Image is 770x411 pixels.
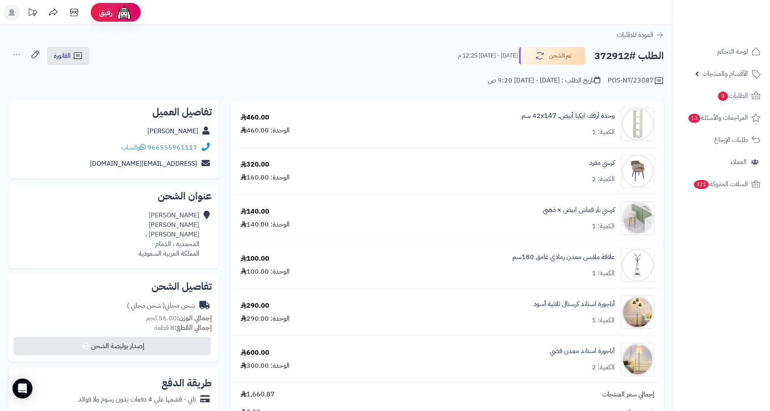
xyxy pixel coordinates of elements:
span: السلات المتروكة [693,178,748,190]
img: 1736343236-220202011324-90x90.jpg [621,296,654,329]
a: أباجورة استاند كرستال ثلاثية أسود [534,299,615,309]
span: المراجعات والأسئلة [688,112,748,124]
div: الكمية: 1 [592,222,615,231]
span: 321 [694,180,709,189]
span: طلبات الإرجاع [714,134,748,146]
div: الوحدة: 300.00 [241,361,290,371]
div: 100.00 [241,254,269,264]
img: 1735571169-110102210008-90x90.jpg [621,202,654,235]
a: [PERSON_NAME] [147,126,198,136]
img: 1726131781-%D8%B3%D8%B3%D8%B3%D8%B3-90x90.jpg [621,249,654,282]
a: العملاء [678,152,765,172]
div: الكمية: 2 [592,363,615,372]
a: أباجورة استاند معدن فضي [550,346,615,356]
small: 8 قطعة [154,323,212,333]
h2: طريقة الدفع [161,378,212,388]
div: تاريخ الطلب : [DATE] - [DATE] 9:20 ص [488,76,600,85]
span: 13 [688,114,700,123]
div: الكمية: 2 [592,174,615,184]
div: الوحدة: 160.00 [241,173,290,182]
span: العودة للطلبات [617,30,653,40]
div: Open Intercom Messenger [12,379,32,399]
div: الوحدة: 290.00 [241,314,290,324]
a: الفاتورة [47,47,89,65]
a: وحدة أرفف ايكيا أبيض, ‎42x147 سم‏ [522,111,615,121]
small: 56.00 كجم [146,313,212,323]
button: تم الشحن [519,47,586,65]
span: العملاء [730,156,747,168]
a: واتساب [121,142,146,152]
div: الوحدة: 140.00 [241,220,290,229]
strong: إجمالي الوزن: [177,313,212,323]
h2: عنوان الشحن [15,191,212,201]
div: الكمية: 1 [592,316,615,325]
a: كرسي مفرد [589,158,615,168]
a: السلات المتروكة321 [678,174,765,194]
div: 290.00 [241,301,269,311]
a: تحديثات المنصة [22,4,43,23]
strong: إجمالي القطع: [174,323,212,333]
a: [EMAIL_ADDRESS][DOMAIN_NAME] [90,159,197,169]
div: شحن مجاني [127,301,195,311]
img: 1662306982-kallax-shelving-unit-white__0627095_pe693171_s5-90x90.png [621,107,654,141]
img: logo-2.png [713,20,762,37]
div: 600.00 [241,348,269,358]
div: POS-NT/23087 [608,76,664,86]
img: ai-face.png [116,4,132,21]
a: العودة للطلبات [617,30,664,40]
span: إجمالي سعر المنتجات [602,390,654,399]
h2: تفاصيل الشحن [15,281,212,291]
img: 1736343933-220202011213-90x90.jpg [621,343,654,376]
div: تابي - قسّمها على 4 دفعات بدون رسوم ولا فوائد [78,395,196,404]
a: لوحة التحكم [678,42,765,62]
a: طلبات الإرجاع [678,130,765,150]
div: الكمية: 1 [592,269,615,278]
span: 3 [718,92,728,101]
a: علاقة ملابس معدن رمادي غامق 180سم [512,252,615,262]
img: 1681842377-110102260002%20-%202-90x90.png [621,154,654,188]
h2: تفاصيل العميل [15,107,212,117]
a: المراجعات والأسئلة13 [678,108,765,128]
span: ( شحن مجاني ) [127,301,165,311]
div: 320.00 [241,160,269,169]
h2: الطلب #372912 [594,47,664,65]
span: رفيق [99,7,112,17]
span: لوحة التحكم [717,46,748,57]
div: الوحدة: 100.00 [241,267,290,276]
small: [DATE] - [DATE] 12:25 م [458,52,518,60]
div: 140.00 [241,207,269,217]
button: إصدار بوليصة الشحن [14,337,211,355]
div: 460.00 [241,113,269,122]
div: الوحدة: 460.00 [241,126,290,135]
a: الطلبات3 [678,86,765,106]
span: 1,660.87 [241,390,275,399]
div: [PERSON_NAME] [PERSON_NAME] [PERSON_NAME] ، المحمديه ، الدمام المملكة العربية السعودية [139,211,199,258]
span: الطلبات [717,90,748,102]
a: كرسي بار قماش ابيض × ذهبي [543,205,615,215]
a: 966555961117 [147,142,197,152]
div: الكمية: 1 [592,127,615,137]
span: الفاتورة [54,51,71,61]
span: الأقسام والمنتجات [702,68,748,80]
